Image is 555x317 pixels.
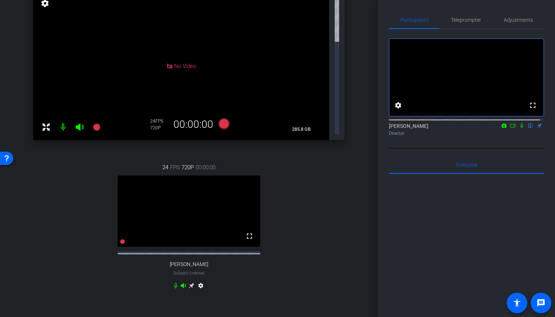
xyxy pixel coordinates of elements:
mat-icon: fullscreen [528,101,537,110]
mat-icon: settings [394,101,403,110]
span: Subject [173,270,205,276]
span: 24 [162,163,168,171]
span: FPS [155,119,163,124]
span: Teleprompter [451,17,481,23]
mat-icon: message [537,299,545,307]
span: No Video [174,62,196,69]
div: Director [389,130,544,137]
div: [PERSON_NAME] [389,122,544,137]
span: 285.8 GB [289,125,313,134]
div: 720P [150,125,169,131]
div: 24 [150,118,169,124]
mat-icon: fullscreen [245,232,254,241]
span: 720P [182,163,194,171]
span: 00:00:00 [196,163,216,171]
span: [PERSON_NAME] [170,261,208,267]
span: - [188,270,189,276]
mat-icon: accessibility [513,299,521,307]
span: FPS [170,163,180,171]
span: Participants [400,17,428,23]
span: Everyone [456,162,477,167]
span: Chrome [189,271,205,275]
mat-icon: settings [196,283,205,292]
div: 00:00:00 [169,118,218,131]
span: Adjustments [504,17,533,23]
mat-icon: flip [526,122,535,129]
